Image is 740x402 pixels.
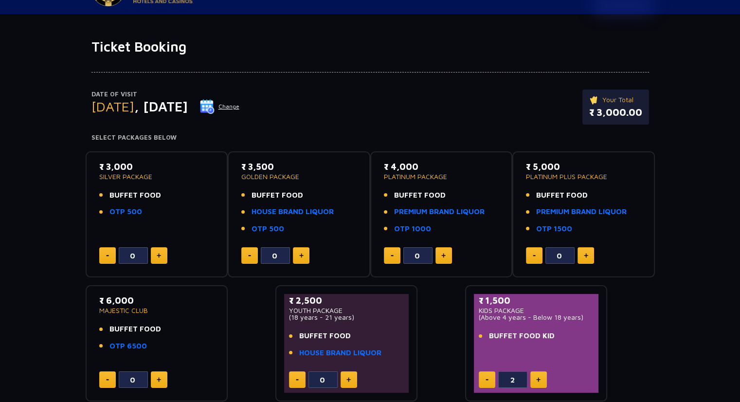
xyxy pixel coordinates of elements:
[589,94,599,105] img: ticket
[536,206,627,218] a: PREMIUM BRAND LIQUOR
[252,206,334,218] a: HOUSE BRAND LIQUOR
[391,255,394,256] img: minus
[99,173,215,180] p: SILVER PACKAGE
[536,377,541,382] img: plus
[109,190,161,201] span: BUFFET FOOD
[394,206,485,218] a: PREMIUM BRAND LIQUOR
[99,160,215,173] p: ₹ 3,000
[584,253,588,258] img: plus
[384,173,499,180] p: PLATINUM PACKAGE
[289,307,404,314] p: YOUTH PACKAGE
[526,160,641,173] p: ₹ 5,000
[157,377,161,382] img: plus
[296,379,299,381] img: minus
[441,253,446,258] img: plus
[536,223,572,235] a: OTP 1500
[109,324,161,335] span: BUFFET FOOD
[299,330,351,342] span: BUFFET FOOD
[157,253,161,258] img: plus
[241,173,357,180] p: GOLDEN PACKAGE
[536,190,588,201] span: BUFFET FOOD
[384,160,499,173] p: ₹ 4,000
[394,190,446,201] span: BUFFET FOOD
[248,255,251,256] img: minus
[299,347,381,359] a: HOUSE BRAND LIQUOR
[252,190,303,201] span: BUFFET FOOD
[199,99,240,114] button: Change
[134,98,188,114] span: , [DATE]
[486,379,488,381] img: minus
[394,223,431,235] a: OTP 1000
[479,294,594,307] p: ₹ 1,500
[91,38,649,55] h1: Ticket Booking
[106,255,109,256] img: minus
[533,255,536,256] img: minus
[589,105,642,120] p: ₹ 3,000.00
[489,330,555,342] span: BUFFET FOOD KID
[91,98,134,114] span: [DATE]
[299,253,304,258] img: plus
[99,294,215,307] p: ₹ 6,000
[289,314,404,321] p: (18 years - 21 years)
[241,160,357,173] p: ₹ 3,500
[109,341,147,352] a: OTP 6500
[289,294,404,307] p: ₹ 2,500
[91,90,240,99] p: Date of Visit
[526,173,641,180] p: PLATINUM PLUS PACKAGE
[479,307,594,314] p: KIDS PACKAGE
[479,314,594,321] p: (Above 4 years - Below 18 years)
[91,134,649,142] h4: Select Packages Below
[346,377,351,382] img: plus
[589,94,642,105] p: Your Total
[109,206,142,218] a: OTP 500
[99,307,215,314] p: MAJESTIC CLUB
[106,379,109,381] img: minus
[252,223,284,235] a: OTP 500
